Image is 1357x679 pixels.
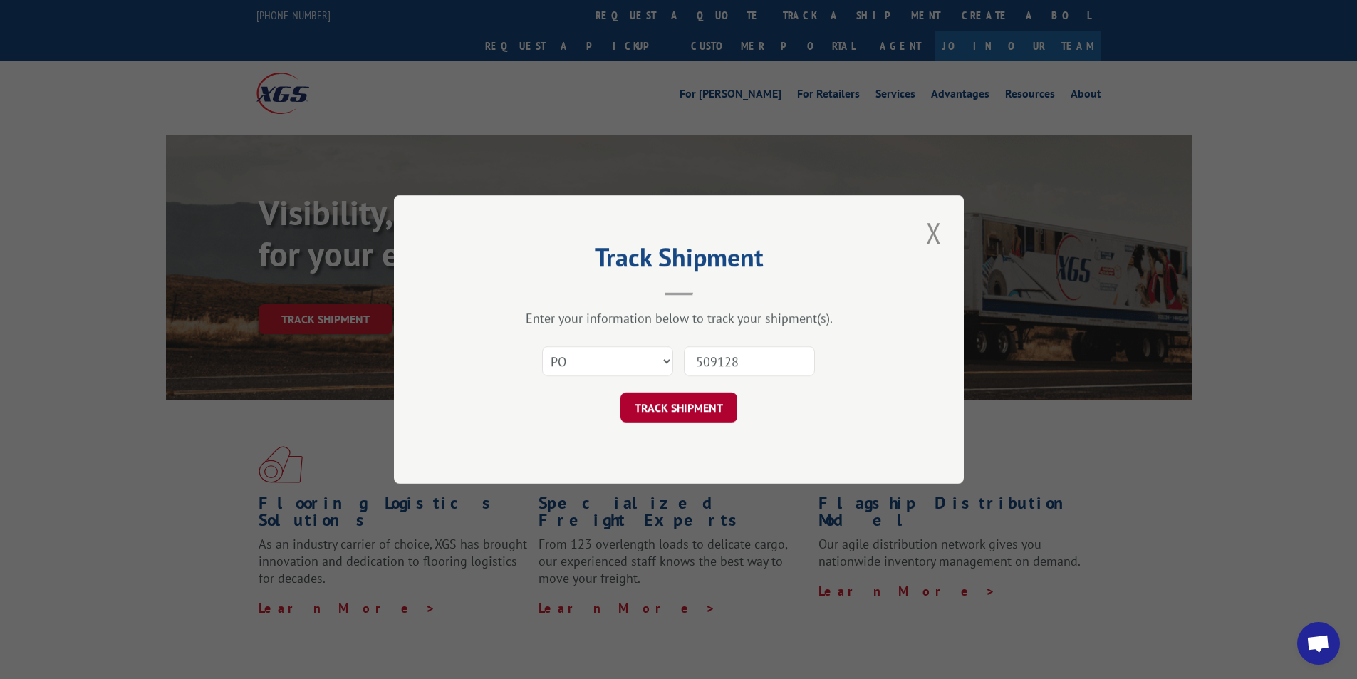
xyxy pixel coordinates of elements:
[922,213,946,252] button: Close modal
[620,393,737,423] button: TRACK SHIPMENT
[465,310,893,326] div: Enter your information below to track your shipment(s).
[684,346,815,376] input: Number(s)
[465,247,893,274] h2: Track Shipment
[1297,622,1340,665] a: Open chat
